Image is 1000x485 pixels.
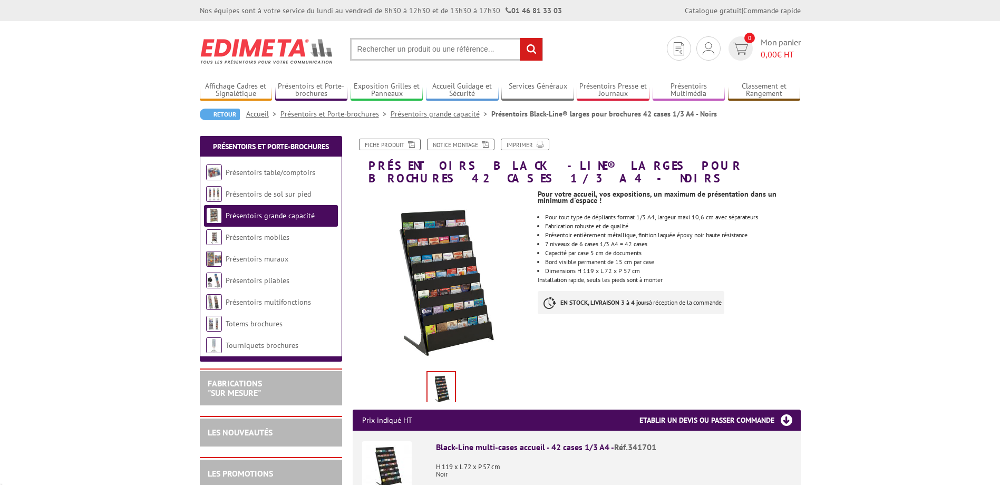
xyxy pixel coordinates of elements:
[545,214,800,220] li: Pour tout type de dépliants format 1/3 A4, largeur maxi 10,6 cm avec séparateurs
[703,42,714,55] img: devis rapide
[426,82,499,99] a: Accueil Guidage et Sécurité
[208,468,273,479] a: LES PROMOTIONS
[506,6,562,15] strong: 01 46 81 33 03
[226,341,298,350] a: Tourniquets brochures
[226,189,311,199] a: Présentoirs de sol sur pied
[545,250,800,256] li: Capacité par case 5 cm de documents
[577,82,649,99] a: Présentoirs Presse et Journaux
[351,82,423,99] a: Exposition Grilles et Panneaux
[743,6,801,15] a: Commande rapide
[226,254,288,264] a: Présentoirs muraux
[744,33,755,43] span: 0
[246,109,280,119] a: Accueil
[436,441,791,453] div: Black-Line multi-cases accueil - 42 cases 1/3 A4 -
[200,109,240,120] a: Retour
[226,168,315,177] a: Présentoirs table/comptoirs
[614,442,656,452] span: Réf.341701
[428,372,455,405] img: presentoirs_grande_capacite_341701.jpg
[226,319,283,328] a: Totems brochures
[761,48,801,61] span: € HT
[436,456,791,478] p: H 119 x L 72 x P 57 cm Noir
[206,164,222,180] img: Présentoirs table/comptoirs
[206,229,222,245] img: Présentoirs mobiles
[200,5,562,16] div: Nos équipes sont à votre service du lundi au vendredi de 8h30 à 12h30 et de 13h30 à 17h30
[200,32,334,71] img: Edimeta
[213,142,329,151] a: Présentoirs et Porte-brochures
[359,139,421,150] a: Fiche produit
[208,427,273,438] a: LES NOUVEAUTÉS
[280,109,391,119] a: Présentoirs et Porte-brochures
[206,251,222,267] img: Présentoirs muraux
[206,294,222,310] img: Présentoirs multifonctions
[206,337,222,353] img: Tourniquets brochures
[206,208,222,224] img: Présentoirs grande capacité
[275,82,348,99] a: Présentoirs et Porte-brochures
[761,49,777,60] span: 0,00
[491,109,717,119] li: Présentoirs Black-Line® larges pour brochures 42 cases 1/3 A4 - Noirs
[545,259,800,265] li: Bord visible permanent de 15 cm par case
[226,211,315,220] a: Présentoirs grande capacité
[350,38,543,61] input: Rechercher un produit ou une référence...
[545,223,800,229] li: Fabrication robuste et de qualité
[353,190,530,367] img: presentoirs_grande_capacite_341701.jpg
[206,273,222,288] img: Présentoirs pliables
[226,232,289,242] a: Présentoirs mobiles
[685,5,801,16] div: |
[639,410,801,431] h3: Etablir un devis ou passer commande
[427,139,494,150] a: Notice Montage
[206,186,222,202] img: Présentoirs de sol sur pied
[653,82,725,99] a: Présentoirs Multimédia
[200,82,273,99] a: Affichage Cadres et Signalétique
[345,139,809,185] h1: Présentoirs Black-Line® larges pour brochures 42 cases 1/3 A4 - Noirs
[206,316,222,332] img: Totems brochures
[520,38,542,61] input: rechercher
[545,241,800,247] li: 7 niveaux de 6 cases 1/3 A4 = 42 cases
[560,298,649,306] strong: EN STOCK, LIVRAISON 3 à 4 jours
[545,268,800,274] li: Dimensions H 119 x L 72 x P 57 cm
[391,109,491,119] a: Présentoirs grande capacité
[733,43,748,55] img: devis rapide
[761,36,801,61] span: Mon panier
[208,378,262,398] a: FABRICATIONS"Sur Mesure"
[538,189,776,205] strong: Pour votre accueil, vos expositions, un maximum de présentation dans un minimum d'espace !
[538,291,724,314] p: à réception de la commande
[545,232,800,238] li: Présentoir entièrement métallique, finition laquée époxy noir haute résistance
[501,82,574,99] a: Services Généraux
[226,276,289,285] a: Présentoirs pliables
[685,6,742,15] a: Catalogue gratuit
[674,42,684,55] img: devis rapide
[726,36,801,61] a: devis rapide 0 Mon panier 0,00€ HT
[501,139,549,150] a: Imprimer
[538,185,808,325] div: Installation rapide, seuls les pieds sont à monter
[728,82,801,99] a: Classement et Rangement
[362,410,412,431] p: Prix indiqué HT
[226,297,311,307] a: Présentoirs multifonctions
